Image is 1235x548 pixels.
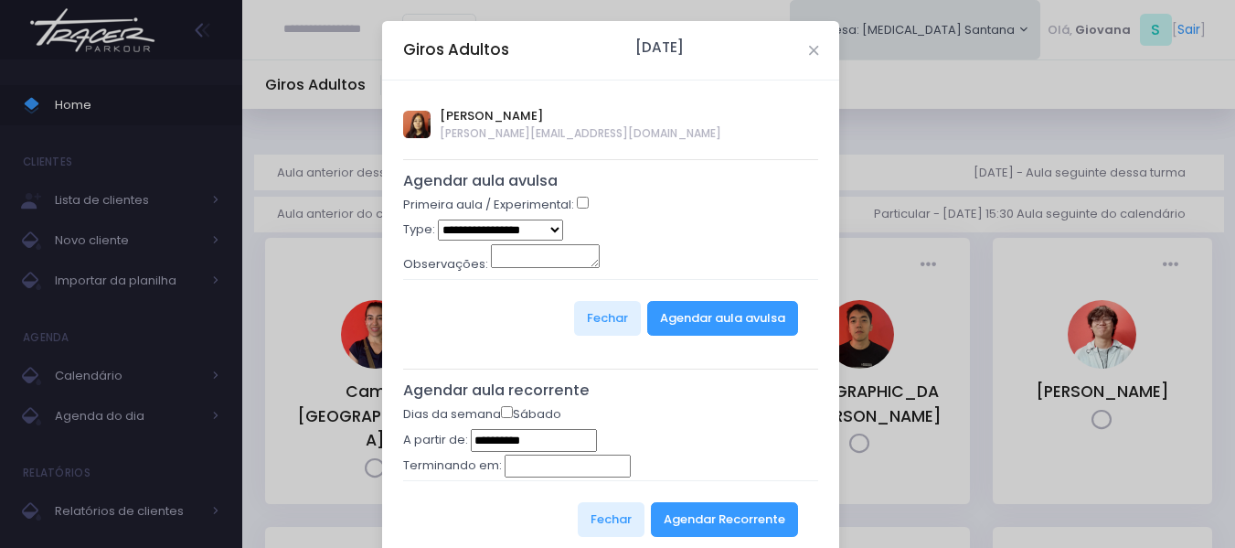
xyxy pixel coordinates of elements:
h5: Agendar aula avulsa [403,172,819,190]
input: Sábado [501,406,513,418]
button: Agendar aula avulsa [647,301,798,336]
label: Sábado [501,405,561,424]
label: Terminando em: [403,457,502,475]
h5: Giros Adultos [403,38,509,61]
label: Observações: [403,255,488,274]
label: Type: [403,220,435,239]
h6: [DATE] [635,39,684,56]
span: [PERSON_NAME][EMAIL_ADDRESS][DOMAIN_NAME] [440,125,721,142]
label: Primeira aula / Experimental: [403,196,574,214]
button: Agendar Recorrente [651,502,798,537]
label: A partir de: [403,431,468,449]
span: [PERSON_NAME] [440,107,721,125]
h5: Agendar aula recorrente [403,381,819,400]
button: Fechar [578,502,644,537]
button: Close [809,46,818,55]
button: Fechar [574,301,641,336]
